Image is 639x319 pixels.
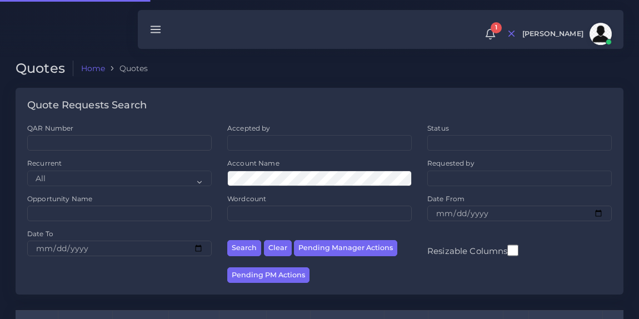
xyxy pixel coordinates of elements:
button: Pending PM Actions [227,267,309,283]
label: Opportunity Name [27,194,92,203]
label: Recurrent [27,158,62,168]
label: Wordcount [227,194,266,203]
span: [PERSON_NAME] [522,31,583,38]
label: QAR Number [27,123,73,133]
a: Home [81,63,106,74]
label: Accepted by [227,123,271,133]
label: Date From [427,194,465,203]
button: Pending Manager Actions [294,240,397,256]
li: Quotes [105,63,148,74]
label: Status [427,123,449,133]
a: [PERSON_NAME]avatar [517,23,616,45]
label: Requested by [427,158,475,168]
img: avatar [590,23,612,45]
span: 1 [491,22,502,33]
input: Resizable Columns [507,243,518,257]
a: 1 [481,28,500,40]
label: Account Name [227,158,279,168]
h4: Quote Requests Search [27,99,147,112]
button: Search [227,240,261,256]
label: Date To [27,229,53,238]
h2: Quotes [16,61,73,77]
label: Resizable Columns [427,243,518,257]
button: Clear [264,240,292,256]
